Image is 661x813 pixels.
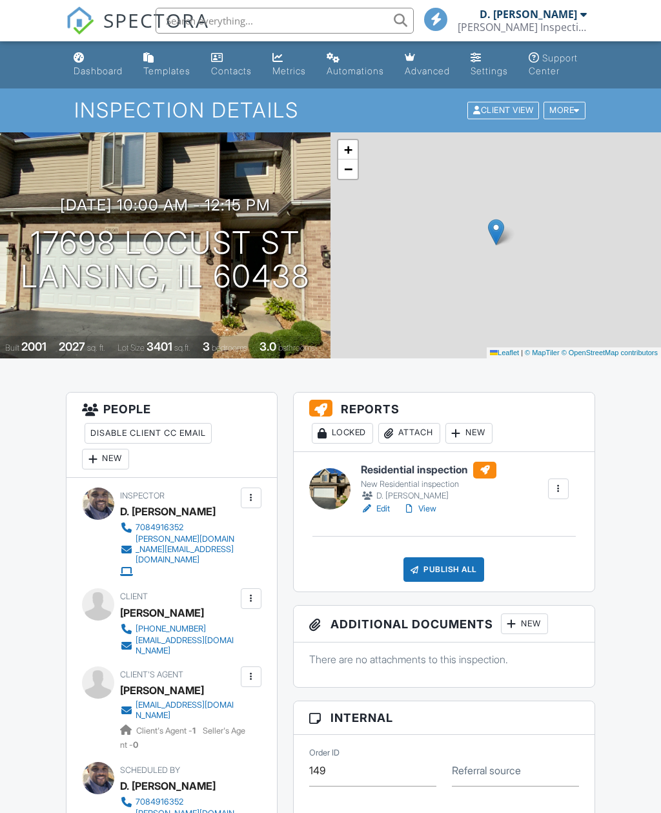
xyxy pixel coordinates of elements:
strong: 0 [133,740,138,750]
div: D. [PERSON_NAME] [120,502,216,521]
div: Contacts [211,65,252,76]
span: Client's Agent [120,670,183,679]
a: Zoom out [338,160,358,179]
a: Contacts [206,46,257,83]
div: New [445,423,493,444]
span: SPECTORA [103,6,209,34]
div: 3401 [147,340,172,353]
div: 7084916352 [136,797,183,807]
strong: 1 [192,726,196,736]
div: D. [PERSON_NAME] [361,489,496,502]
div: Advanced [405,65,450,76]
h3: Internal [294,701,595,735]
a: © OpenStreetMap contributors [562,349,658,356]
div: New Residential inspection [361,479,496,489]
h3: People [66,393,276,478]
a: Leaflet [490,349,519,356]
div: [EMAIL_ADDRESS][DOMAIN_NAME] [136,635,237,656]
div: [PERSON_NAME] [120,603,204,623]
a: Advanced [400,46,455,83]
a: View [403,502,436,515]
span: Built [5,343,19,353]
div: [PERSON_NAME][DOMAIN_NAME][EMAIL_ADDRESS][DOMAIN_NAME] [136,534,237,565]
span: Inspector [120,491,165,500]
div: 7084916352 [136,522,183,533]
h1: Inspection Details [74,99,587,121]
img: The Best Home Inspection Software - Spectora [66,6,94,35]
h1: 17698 Locust St Lansing, IL 60438 [21,226,310,294]
div: New [82,449,129,469]
a: 7084916352 [120,796,237,808]
div: Metrics [272,65,306,76]
div: Publish All [403,557,484,582]
span: sq. ft. [87,343,105,353]
div: D. [PERSON_NAME] [120,776,216,796]
div: 2001 [21,340,46,353]
div: [EMAIL_ADDRESS][DOMAIN_NAME] [136,700,237,721]
a: Dashboard [68,46,128,83]
a: [EMAIL_ADDRESS][DOMAIN_NAME] [120,700,237,721]
a: Templates [138,46,196,83]
div: Disable Client CC Email [85,423,212,444]
label: Order ID [309,747,340,759]
div: Attach [378,423,440,444]
span: Lot Size [117,343,145,353]
div: D. [PERSON_NAME] [480,8,577,21]
div: 3 [203,340,210,353]
div: Templates [143,65,190,76]
span: bedrooms [212,343,247,353]
input: Search everything... [156,8,414,34]
a: Support Center [524,46,592,83]
span: Scheduled By [120,765,180,775]
span: bathrooms [278,343,315,353]
a: Client View [466,105,542,114]
div: Settings [471,65,508,76]
a: [PERSON_NAME] [120,681,204,700]
div: New [501,613,548,634]
a: Metrics [267,46,311,83]
a: [EMAIL_ADDRESS][DOMAIN_NAME] [120,635,237,656]
div: Locked [312,423,373,444]
span: − [344,161,352,177]
span: Client [120,592,148,601]
a: 7084916352 [120,521,237,534]
span: Client's Agent - [136,726,198,736]
div: Support Center [529,52,578,76]
h6: Residential inspection [361,462,496,479]
h3: Additional Documents [294,606,595,643]
div: [PHONE_NUMBER] [136,624,206,634]
span: | [521,349,523,356]
div: 2027 [59,340,85,353]
span: sq.ft. [174,343,190,353]
div: Calhoun Inspection services, LLC. [458,21,587,34]
a: [PHONE_NUMBER] [120,623,237,635]
img: Marker [488,219,504,245]
a: Edit [361,502,390,515]
div: More [544,102,585,119]
a: [PERSON_NAME][DOMAIN_NAME][EMAIL_ADDRESS][DOMAIN_NAME] [120,534,237,565]
h3: Reports [294,393,595,452]
div: Client View [467,102,539,119]
a: Automations (Basic) [321,46,389,83]
div: 3.0 [259,340,276,353]
div: Automations [327,65,384,76]
a: SPECTORA [66,17,209,45]
a: Zoom in [338,140,358,160]
label: Referral source [452,763,521,777]
span: + [344,141,352,158]
a: Settings [465,46,513,83]
a: Residential inspection New Residential inspection D. [PERSON_NAME] [361,462,496,503]
div: Dashboard [74,65,123,76]
p: There are no attachments to this inspection. [309,652,579,666]
a: © MapTiler [525,349,560,356]
h3: [DATE] 10:00 am - 12:15 pm [60,196,270,214]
